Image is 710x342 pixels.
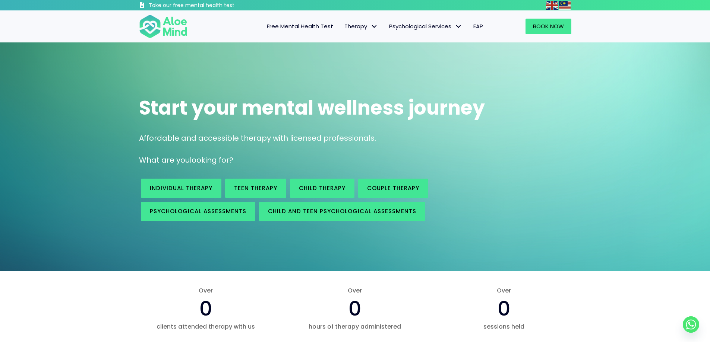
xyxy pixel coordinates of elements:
span: 0 [348,294,362,323]
span: What are you [139,155,190,165]
span: Over [288,286,422,295]
span: sessions held [437,322,571,331]
a: Psychological assessments [141,202,255,221]
span: Psychological Services [389,22,462,30]
a: Individual therapy [141,179,221,198]
img: Aloe mind Logo [139,14,187,39]
a: Psychological ServicesPsychological Services: submenu [384,19,468,34]
span: Start your mental wellness journey [139,94,485,121]
a: Couple therapy [358,179,428,198]
a: Free Mental Health Test [261,19,339,34]
span: looking for? [190,155,233,165]
a: Child and Teen Psychological assessments [259,202,425,221]
nav: Menu [197,19,489,34]
span: 0 [498,294,511,323]
span: Individual therapy [150,184,212,192]
a: Child Therapy [290,179,354,198]
span: 0 [199,294,212,323]
span: Therapy: submenu [369,21,380,32]
span: EAP [473,22,483,30]
span: Couple therapy [367,184,419,192]
a: Teen Therapy [225,179,286,198]
a: Take our free mental health test [139,2,274,10]
img: en [546,1,558,10]
h3: Take our free mental health test [149,2,274,9]
span: Child Therapy [299,184,345,192]
a: EAP [468,19,489,34]
span: clients attended therapy with us [139,322,273,331]
img: ms [559,1,571,10]
span: hours of therapy administered [288,322,422,331]
span: Free Mental Health Test [267,22,333,30]
span: Child and Teen Psychological assessments [268,207,416,215]
a: Whatsapp [683,316,699,333]
p: Affordable and accessible therapy with licensed professionals. [139,133,571,144]
a: Malay [559,1,571,9]
a: TherapyTherapy: submenu [339,19,384,34]
span: Psychological Services: submenu [453,21,464,32]
span: Over [437,286,571,295]
span: Book Now [533,22,564,30]
span: Therapy [344,22,378,30]
a: English [546,1,559,9]
span: Teen Therapy [234,184,277,192]
a: Book Now [526,19,571,34]
span: Over [139,286,273,295]
span: Psychological assessments [150,207,246,215]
